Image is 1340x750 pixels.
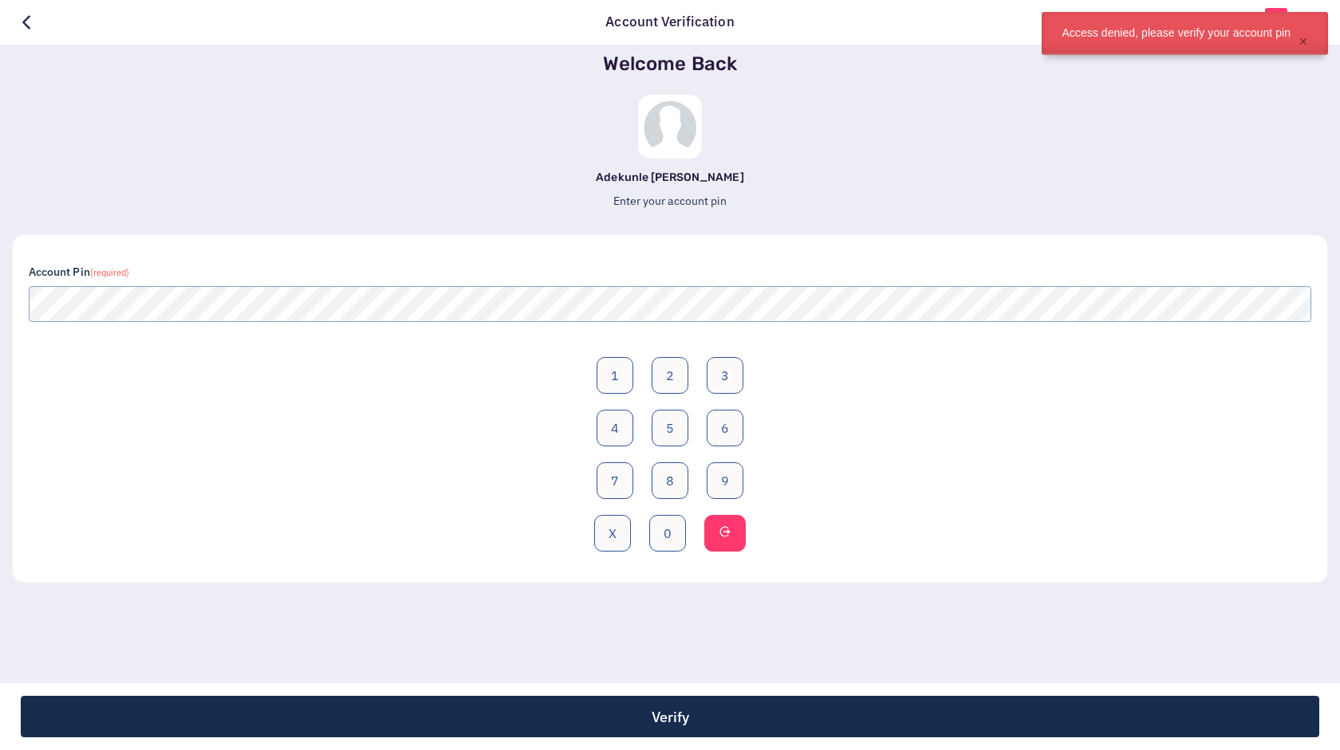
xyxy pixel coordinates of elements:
p: Access denied, please verify your account pin [1062,26,1291,39]
button: 9 [707,462,743,499]
span: New [1265,8,1287,21]
h3: Welcome Back [13,53,1327,76]
small: (required) [90,267,130,278]
iframe: chat widget [1241,650,1340,726]
button: 0 [649,515,686,552]
button: 7 [597,462,633,499]
button: 1 [597,357,633,394]
label: Account Pin [29,264,129,281]
div: Account Verification [597,12,742,33]
button: Verify [21,696,1319,737]
button: 2 [652,357,688,394]
button: 4 [597,410,633,446]
button: 8 [652,462,688,499]
button: 5 [652,410,688,446]
button: X [594,515,631,552]
span: Enter your account pin [613,194,727,208]
h6: Adekunle [PERSON_NAME] [13,171,1327,185]
button: 3 [707,357,743,394]
button: 6 [707,410,743,446]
